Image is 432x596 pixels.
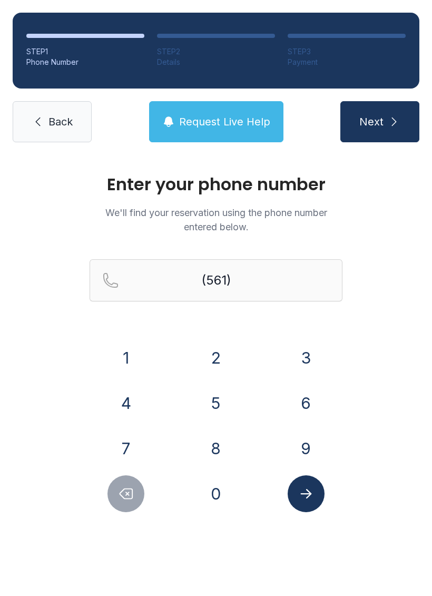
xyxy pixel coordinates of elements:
h1: Enter your phone number [90,176,342,193]
span: Next [359,114,384,129]
button: 7 [107,430,144,467]
div: STEP 3 [288,46,406,57]
button: 4 [107,385,144,422]
button: 3 [288,339,325,376]
div: STEP 2 [157,46,275,57]
button: 8 [198,430,234,467]
div: STEP 1 [26,46,144,57]
div: Details [157,57,275,67]
span: Back [48,114,73,129]
button: 2 [198,339,234,376]
button: 9 [288,430,325,467]
button: 6 [288,385,325,422]
button: Submit lookup form [288,475,325,512]
button: 5 [198,385,234,422]
span: Request Live Help [179,114,270,129]
input: Reservation phone number [90,259,342,301]
button: 0 [198,475,234,512]
div: Payment [288,57,406,67]
button: 1 [107,339,144,376]
div: Phone Number [26,57,144,67]
p: We'll find your reservation using the phone number entered below. [90,206,342,234]
button: Delete number [107,475,144,512]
